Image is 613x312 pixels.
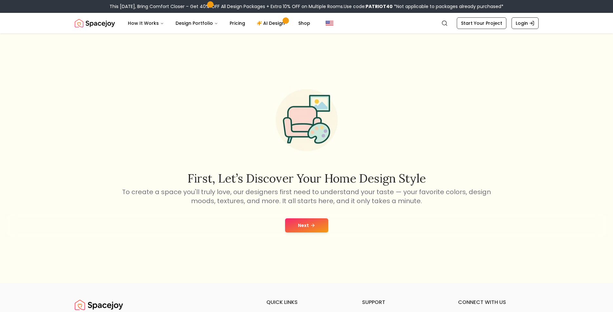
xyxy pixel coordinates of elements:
[170,17,223,30] button: Design Portfolio
[121,172,492,185] h2: First, let’s discover your home design style
[512,17,539,29] a: Login
[123,17,169,30] button: How It Works
[121,187,492,205] p: To create a space you'll truly love, our designers first need to understand your taste — your fav...
[458,298,539,306] h6: connect with us
[75,13,539,33] nav: Global
[110,3,503,10] div: This [DATE], Bring Comfort Closer – Get 40% OFF All Design Packages + Extra 10% OFF on Multiple R...
[457,17,506,29] a: Start Your Project
[75,298,123,311] img: Spacejoy Logo
[252,17,292,30] a: AI Design
[265,79,348,161] img: Start Style Quiz Illustration
[75,17,115,30] a: Spacejoy
[266,298,347,306] h6: quick links
[393,3,503,10] span: *Not applicable to packages already purchased*
[362,298,443,306] h6: support
[75,298,123,311] a: Spacejoy
[225,17,250,30] a: Pricing
[293,17,315,30] a: Shop
[75,17,115,30] img: Spacejoy Logo
[326,19,333,27] img: United States
[123,17,315,30] nav: Main
[285,218,328,232] button: Next
[366,3,393,10] b: PATRIOT40
[344,3,393,10] span: Use code:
